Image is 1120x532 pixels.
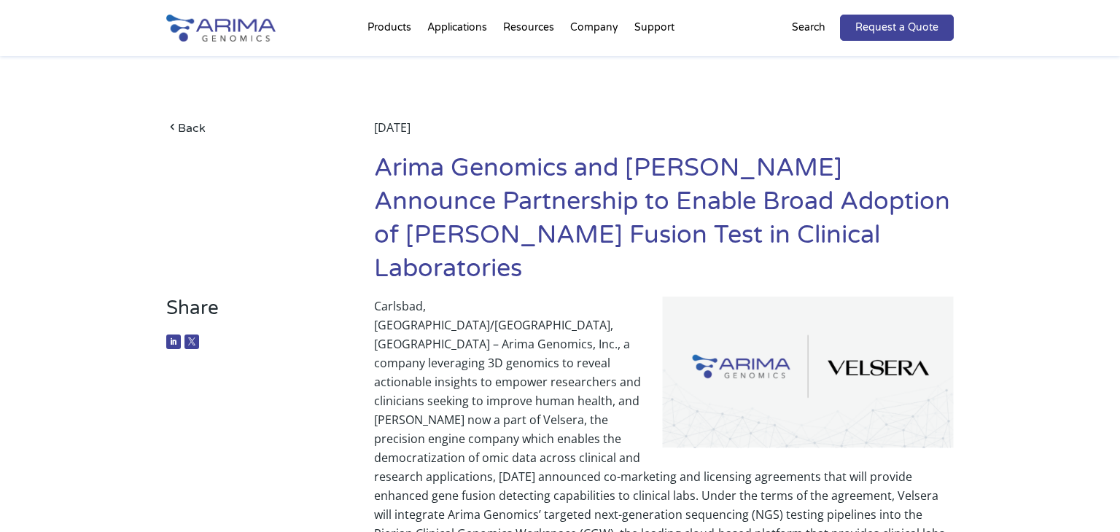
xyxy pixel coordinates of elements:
[166,15,276,42] img: Arima-Genomics-logo
[840,15,954,41] a: Request a Quote
[374,118,954,152] div: [DATE]
[374,152,954,297] h1: Arima Genomics and [PERSON_NAME] Announce Partnership to Enable Broad Adoption of [PERSON_NAME] F...
[166,118,330,138] a: Back
[166,297,330,331] h3: Share
[792,18,825,37] p: Search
